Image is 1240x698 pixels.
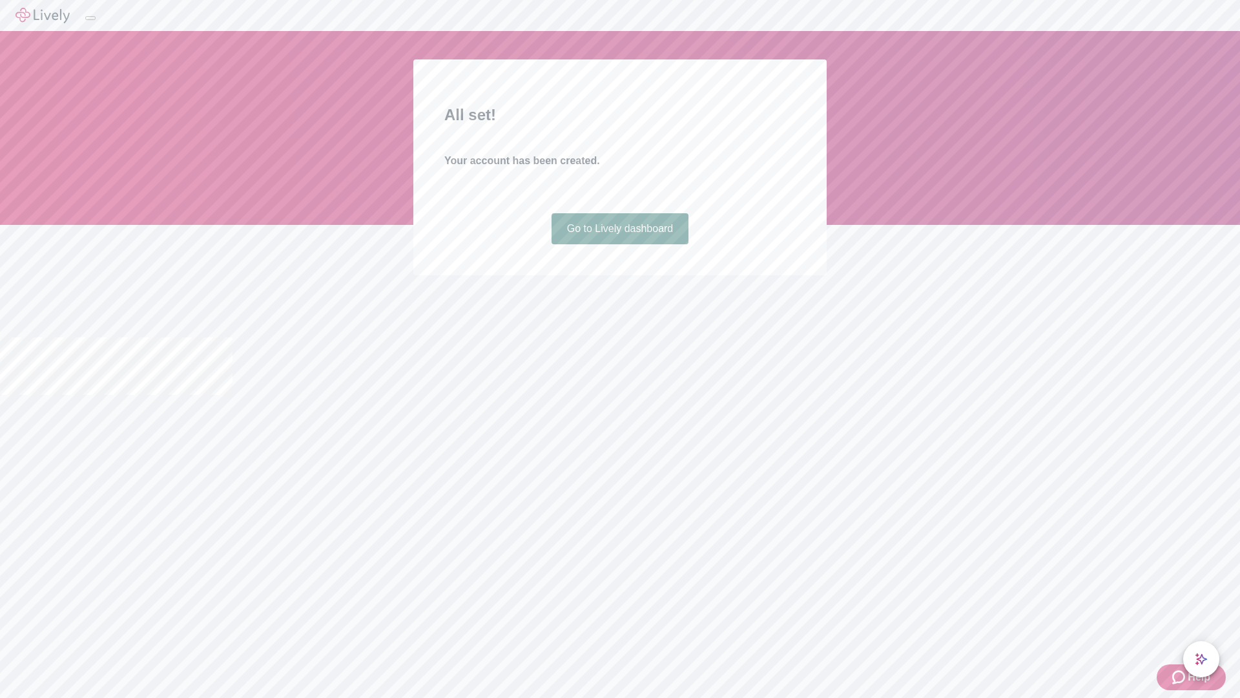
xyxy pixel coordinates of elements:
[15,8,70,23] img: Lively
[1183,641,1219,677] button: chat
[444,153,796,169] h4: Your account has been created.
[552,213,689,244] a: Go to Lively dashboard
[85,16,96,20] button: Log out
[1188,670,1210,685] span: Help
[444,103,796,127] h2: All set!
[1195,653,1208,666] svg: Lively AI Assistant
[1157,664,1226,690] button: Zendesk support iconHelp
[1172,670,1188,685] svg: Zendesk support icon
